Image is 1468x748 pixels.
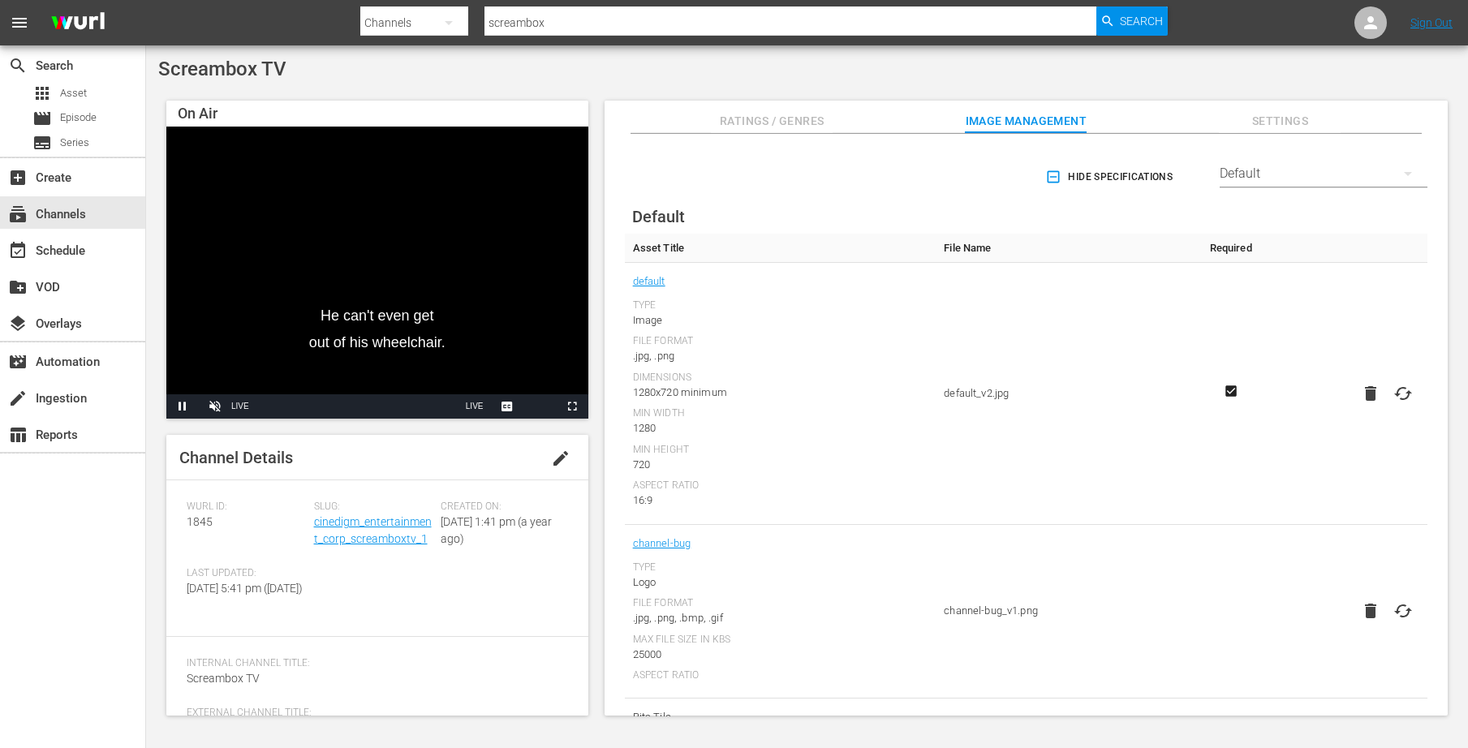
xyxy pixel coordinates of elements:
th: Asset Title [625,234,936,263]
span: Reports [8,425,28,445]
div: .jpg, .png, .bmp, .gif [633,610,928,626]
span: Hide Specifications [1048,169,1173,186]
div: 720 [633,457,928,473]
div: Type [633,299,928,312]
span: Slug: [314,501,433,514]
a: cinedigm_entertainment_corp_screamboxtv_1 [314,515,432,545]
span: menu [10,13,29,32]
div: LIVE [231,394,249,419]
span: Internal Channel Title: [187,657,560,670]
span: Episode [60,110,97,126]
span: Ratings / Genres [711,111,833,131]
button: Fullscreen [556,394,588,419]
a: Sign Out [1410,16,1453,29]
span: Schedule [8,241,28,260]
div: 1280x720 minimum [633,385,928,401]
span: Channels [8,204,28,224]
a: default [633,271,665,292]
button: Hide Specifications [1042,154,1179,200]
button: edit [541,439,580,478]
div: Dimensions [633,372,928,385]
span: Screambox TV [187,672,260,685]
button: Captions [491,394,523,419]
div: Min Height [633,444,928,457]
span: edit [551,449,570,468]
span: Search [1120,6,1163,36]
span: Overlays [8,314,28,333]
span: Series [32,133,52,153]
span: Create [8,168,28,187]
div: 16:9 [633,492,928,509]
div: Default [1220,151,1427,196]
th: Required [1198,234,1264,263]
span: Image Management [965,111,1087,131]
div: 25000 [633,647,928,663]
span: Asset [60,85,87,101]
span: [DATE] 1:41 pm (a year ago) [441,515,552,545]
span: Series [60,135,89,151]
button: Seek to live, currently playing live [458,394,491,419]
div: File Format [633,335,928,348]
span: Settings [1219,111,1341,131]
span: VOD [8,277,28,297]
span: Wurl ID: [187,501,306,514]
td: channel-bug_v1.png [936,525,1198,699]
span: Created On: [441,501,560,514]
div: .jpg, .png [633,348,928,364]
div: Max File Size In Kbs [633,634,928,647]
svg: Required [1221,384,1241,398]
button: Unmute [199,394,231,419]
span: 1845 [187,515,213,528]
div: 1280 [633,420,928,436]
span: Default [632,207,685,226]
div: File Format [633,597,928,610]
button: Search [1096,6,1168,36]
div: Aspect Ratio [633,669,928,682]
span: Bits Tile [633,707,928,728]
span: Screambox TV [158,58,286,80]
div: Logo [633,574,928,591]
span: Ingestion [8,389,28,408]
span: External Channel Title: [187,707,560,720]
img: ans4CAIJ8jUAAAAAAAAAAAAAAAAAAAAAAAAgQb4GAAAAAAAAAAAAAAAAAAAAAAAAJMjXAAAAAAAAAAAAAAAAAAAAAAAAgAT5G... [39,4,117,42]
span: Episode [32,109,52,128]
th: File Name [936,234,1198,263]
div: Video Player [166,127,588,419]
span: LIVE [466,402,484,411]
span: On Air [178,105,217,122]
div: Aspect Ratio [633,479,928,492]
td: default_v2.jpg [936,263,1198,525]
div: Image [633,312,928,329]
span: [DATE] 5:41 pm ([DATE]) [187,582,303,595]
span: Search [8,56,28,75]
span: Channel Details [179,448,293,467]
span: Automation [8,352,28,372]
span: Asset [32,84,52,103]
button: Picture-in-Picture [523,394,556,419]
a: channel-bug [633,533,691,554]
div: Type [633,561,928,574]
button: Pause [166,394,199,419]
div: Min Width [633,407,928,420]
span: Last Updated: [187,567,306,580]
